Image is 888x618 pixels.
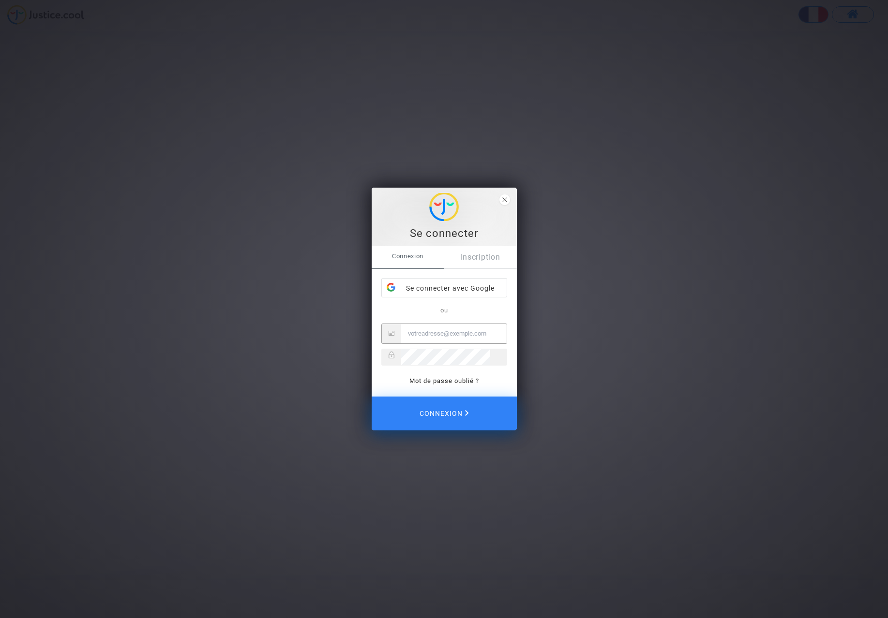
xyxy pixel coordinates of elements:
[401,349,490,366] input: Password
[377,226,512,241] div: Se connecter
[382,279,507,298] div: Se connecter avec Google
[440,307,448,314] span: ou
[420,403,469,424] span: Connexion
[499,194,510,205] span: close
[401,324,507,343] input: Email
[372,246,444,266] span: Connexion
[444,246,517,268] a: Inscription
[372,397,517,430] button: Connexion
[409,377,479,384] a: Mot de passe oublié ?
